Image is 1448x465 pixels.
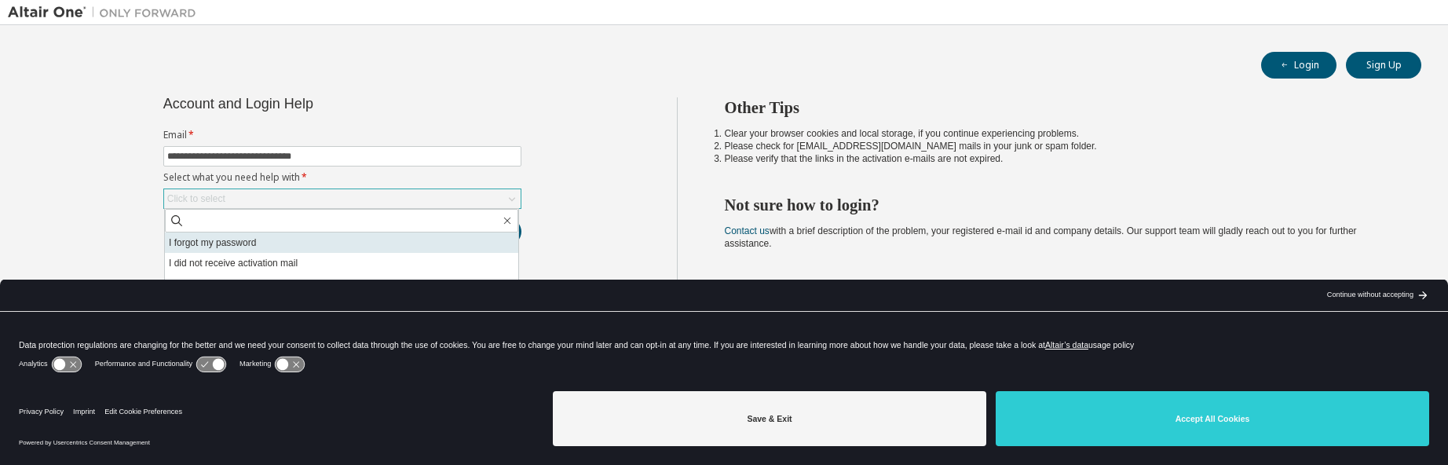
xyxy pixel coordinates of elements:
[164,189,521,208] div: Click to select
[725,97,1394,118] h2: Other Tips
[725,127,1394,140] li: Clear your browser cookies and local storage, if you continue experiencing problems.
[163,171,521,184] label: Select what you need help with
[1261,52,1336,79] button: Login
[167,192,225,205] div: Click to select
[165,233,518,253] li: I forgot my password
[725,195,1394,215] h2: Not sure how to login?
[725,152,1394,165] li: Please verify that the links in the activation e-mails are not expired.
[163,97,450,110] div: Account and Login Help
[725,140,1394,152] li: Please check for [EMAIL_ADDRESS][DOMAIN_NAME] mails in your junk or spam folder.
[725,225,770,236] a: Contact us
[1346,52,1421,79] button: Sign Up
[163,129,521,141] label: Email
[725,225,1357,249] span: with a brief description of the problem, your registered e-mail id and company details. Our suppo...
[8,5,204,20] img: Altair One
